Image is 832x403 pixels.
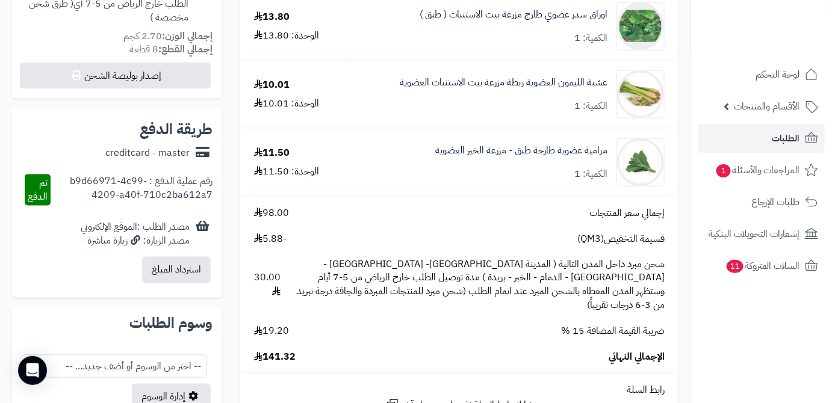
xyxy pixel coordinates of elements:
small: 8 قطعة [129,42,213,57]
div: رقم عملية الدفع : b9d66971-4c99-4209-a40f-710c2ba612a7 [51,174,213,206]
div: الكمية: 1 [574,167,607,181]
div: الوحدة: 11.50 [254,165,319,179]
button: إصدار بوليصة الشحن [20,63,211,89]
small: 2.70 كجم [123,29,213,43]
a: عشبة الليمون العضوية ربطة مزرعة بيت الاستنبات العضوية [400,76,607,90]
span: 1 [716,164,731,177]
div: creditcard - master [105,146,190,160]
a: الطلبات [698,124,825,153]
button: استرداد المبلغ [142,257,211,283]
a: المراجعات والأسئلة1 [698,156,825,185]
div: الوحدة: 10.01 [254,97,319,111]
div: 13.80 [254,10,290,24]
div: 11.50 [254,146,290,160]
span: -- اختر من الوسوم أو أضف جديد... -- [22,355,206,378]
div: Open Intercom Messenger [18,356,47,385]
span: 11 [727,260,744,273]
span: الأقسام والمنتجات [734,98,800,115]
div: الكمية: 1 [574,99,607,113]
span: الطلبات [772,130,800,147]
img: 1753543395-%D8%B9%D8%B4%D8%A8%D8%A9%20%D8%A7%D9%84%D9%84%D9%8A%D9%85%D9%88%D9%86%20%D8%A7%D9%84%D... [617,70,664,118]
span: طلبات الإرجاع [751,194,800,211]
a: اوراق سدر عضوي طازج مزرعة بيت الاستنبات ( طبق ) [420,8,607,22]
span: الإجمالي النهائي [609,351,665,365]
span: شحن مبرد داخل المدن التالية ( المدينة [GEOGRAPHIC_DATA]- [GEOGRAPHIC_DATA] - [GEOGRAPHIC_DATA] - ... [293,257,665,312]
img: 1754485075-Screenshot_28-90x90.png [617,2,664,51]
strong: إجمالي الوزن: [162,29,213,43]
span: قسيمة التخفيض(QM3) [577,232,665,246]
img: 1754734716-1753544075-%D9%85%D9%8A%D8%B1%D8%A7%D9%85%D9%8A%D8%A9%20%D8%B9%D8%B6%D9%88%D9%8A%D8%A9... [617,138,664,186]
a: لوحة التحكم [698,60,825,89]
span: 141.32 [254,351,296,365]
span: -- اختر من الوسوم أو أضف جديد... -- [22,355,206,378]
h2: طريقة الدفع [140,122,213,137]
span: السلات المتروكة [725,257,800,274]
span: إجمالي سعر المنتجات [589,206,665,220]
a: إشعارات التحويلات البنكية [698,220,825,248]
span: تم الدفع [28,176,48,204]
img: logo-2.png [750,34,821,59]
div: الكمية: 1 [574,31,607,45]
div: 10.01 [254,78,290,92]
div: مصدر الزيارة: زيارة مباشرة [81,234,190,248]
span: 98.00 [254,206,289,220]
div: مصدر الطلب :الموقع الإلكتروني [81,220,190,248]
a: السلات المتروكة11 [698,251,825,280]
span: لوحة التحكم [756,66,800,83]
a: مرامية عضوية طازجة طبق - مزرعة الخير العضوية [435,144,607,158]
div: رابط السلة [245,384,674,398]
div: الوحدة: 13.80 [254,29,319,43]
strong: إجمالي القطع: [158,42,213,57]
span: 19.20 [254,325,289,339]
span: المراجعات والأسئلة [715,162,800,179]
h2: وسوم الطلبات [22,316,213,331]
span: -5.88 [254,232,287,246]
span: ضريبة القيمة المضافة 15 % [561,325,665,339]
span: إشعارات التحويلات البنكية [709,226,800,242]
span: 30.00 [254,271,281,299]
a: طلبات الإرجاع [698,188,825,217]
